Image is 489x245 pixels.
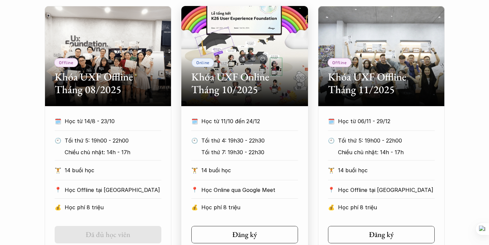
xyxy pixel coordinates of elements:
[55,202,61,212] p: 💰
[55,136,61,146] p: 🕙
[328,136,335,146] p: 🕙
[328,70,435,96] h2: Khóa UXF Offline Tháng 11/2025
[55,187,61,193] p: 📍
[86,230,130,239] h5: Đã đủ học viên
[65,147,158,157] p: Chiều chủ nhật: 14h - 17h
[65,116,161,126] p: Học từ 14/8 - 23/10
[65,136,158,146] p: Tối thứ 5: 19h00 - 22h00
[201,202,298,212] p: Học phí 8 triệu
[201,165,298,175] p: 14 buổi học
[328,165,335,175] p: 🏋️
[201,185,298,195] p: Học Online qua Google Meet
[338,147,431,157] p: Chiều chủ nhật: 14h - 17h
[201,147,294,157] p: Tối thứ 7: 19h30 - 22h30
[65,185,161,195] p: Học Offline tại [GEOGRAPHIC_DATA]
[55,165,61,175] p: 🏋️
[332,60,346,65] p: Offline
[338,202,435,212] p: Học phí 8 triệu
[328,226,435,243] a: Đăng ký
[328,202,335,212] p: 💰
[55,70,161,96] h2: Khóa UXF Offline Tháng 08/2025
[338,185,435,195] p: Học Offline tại [GEOGRAPHIC_DATA]
[196,60,209,65] p: Online
[338,136,431,146] p: Tối thứ 5: 19h00 - 22h00
[191,116,198,126] p: 🗓️
[338,116,435,126] p: Học từ 06/11 - 29/12
[232,230,257,239] h5: Đăng ký
[65,202,161,212] p: Học phí 8 triệu
[191,70,298,96] h2: Khóa UXF Online Tháng 10/2025
[328,116,335,126] p: 🗓️
[369,230,394,239] h5: Đăng ký
[191,136,198,146] p: 🕙
[338,165,435,175] p: 14 buổi học
[191,165,198,175] p: 🏋️
[191,226,298,243] a: Đăng ký
[201,116,298,126] p: Học từ 11/10 đến 24/12
[201,136,294,146] p: Tối thứ 4: 19h30 - 22h30
[65,165,161,175] p: 14 buổi học
[55,116,61,126] p: 🗓️
[191,187,198,193] p: 📍
[328,187,335,193] p: 📍
[59,60,73,65] p: Offline
[191,202,198,212] p: 💰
